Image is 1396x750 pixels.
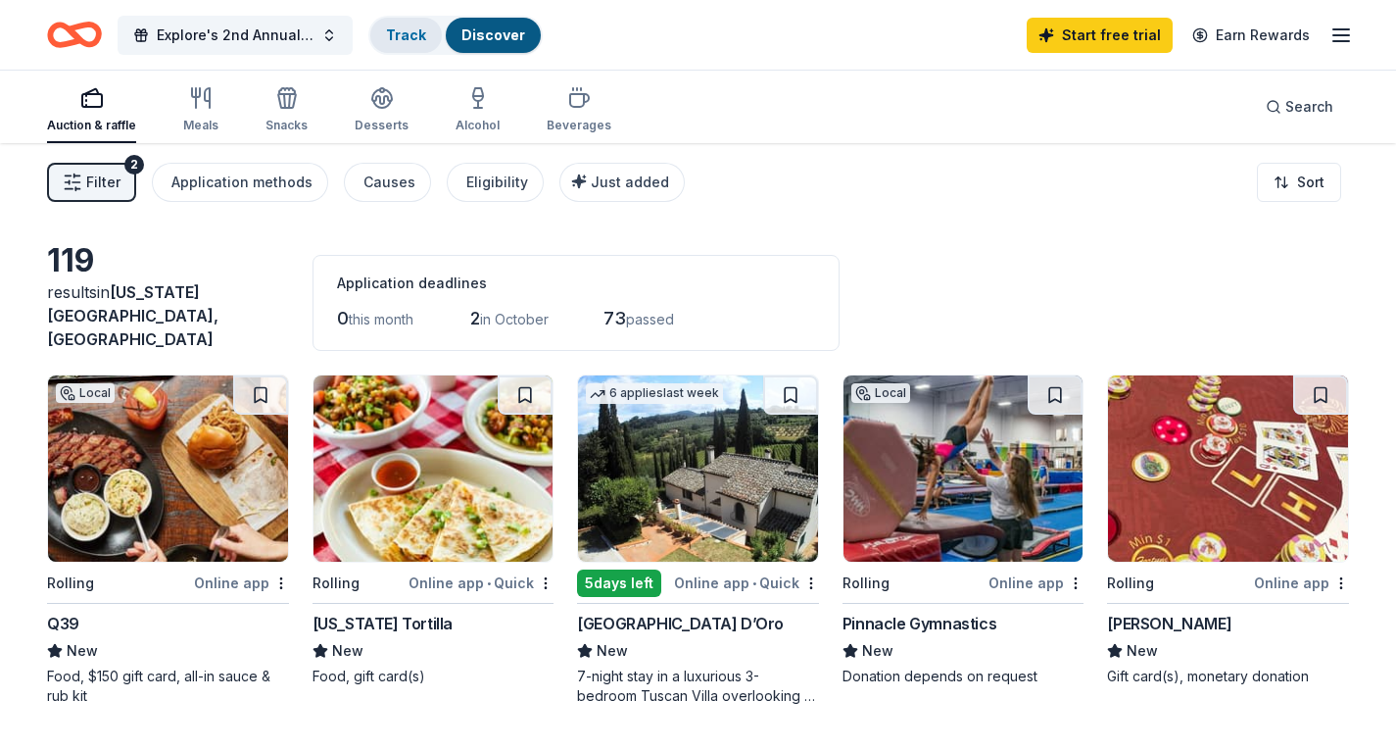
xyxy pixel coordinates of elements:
button: Snacks [265,78,308,143]
div: Food, $150 gift card, all-in sauce & rub kit [47,667,289,706]
span: 2 [470,308,480,328]
span: Sort [1297,171,1324,194]
button: TrackDiscover [368,16,543,55]
div: Auction & raffle [47,118,136,133]
div: 7-night stay in a luxurious 3-bedroom Tuscan Villa overlooking a vineyard and the ancient walled ... [577,667,819,706]
button: Search [1250,87,1349,126]
div: [US_STATE] Tortilla [313,612,453,635]
span: New [67,639,98,663]
div: [PERSON_NAME] [1107,612,1231,635]
div: Local [851,383,910,403]
div: 2 [124,155,144,175]
div: Application methods [171,171,313,194]
div: 5 days left [577,570,661,597]
div: Eligibility [466,171,528,194]
div: Pinnacle Gymnastics [842,612,996,635]
div: Alcohol [456,118,500,133]
img: Image for Villa Sogni D’Oro [578,375,818,562]
div: Online app [988,571,1083,595]
span: New [332,639,363,663]
div: 119 [47,241,289,280]
button: Beverages [547,78,611,143]
div: Rolling [313,572,360,595]
span: [US_STATE][GEOGRAPHIC_DATA], [GEOGRAPHIC_DATA] [47,282,218,349]
span: • [487,575,491,591]
a: Image for California TortillaRollingOnline app•Quick[US_STATE] TortillaNewFood, gift card(s) [313,375,554,686]
button: Desserts [355,78,409,143]
div: Application deadlines [337,272,815,295]
span: in October [480,311,549,327]
img: Image for Q39 [48,375,288,562]
div: Rolling [1107,572,1154,595]
div: 6 applies last week [586,383,723,404]
div: Desserts [355,118,409,133]
span: New [1127,639,1158,663]
div: Food, gift card(s) [313,667,554,686]
span: Search [1285,95,1333,119]
span: New [597,639,628,663]
div: Gift card(s), monetary donation [1107,667,1349,686]
button: Sort [1257,163,1341,202]
div: Beverages [547,118,611,133]
div: Causes [363,171,415,194]
button: Causes [344,163,431,202]
button: Eligibility [447,163,544,202]
span: New [862,639,893,663]
a: Track [386,26,426,43]
span: Filter [86,171,120,194]
span: passed [626,311,674,327]
a: Discover [461,26,525,43]
a: Home [47,12,102,58]
div: Rolling [47,572,94,595]
img: Image for Pinnacle Gymnastics [843,375,1083,562]
div: Local [56,383,115,403]
div: Snacks [265,118,308,133]
div: Meals [183,118,218,133]
span: Just added [591,174,669,190]
a: Image for Villa Sogni D’Oro6 applieslast week5days leftOnline app•Quick[GEOGRAPHIC_DATA] D’OroNew... [577,375,819,706]
button: Explore's 2nd Annual Golf Tournament [118,16,353,55]
img: Image for Boyd Gaming [1108,375,1348,562]
span: 73 [603,308,626,328]
a: Earn Rewards [1180,18,1322,53]
button: Application methods [152,163,328,202]
a: Image for Q39LocalRollingOnline appQ39NewFood, $150 gift card, all-in sauce & rub kit [47,375,289,706]
a: Start free trial [1027,18,1173,53]
div: Online app [194,571,289,595]
button: Auction & raffle [47,78,136,143]
div: Online app Quick [409,571,554,595]
div: Online app Quick [674,571,819,595]
button: Meals [183,78,218,143]
span: in [47,282,218,349]
div: [GEOGRAPHIC_DATA] D’Oro [577,612,784,635]
span: Explore's 2nd Annual Golf Tournament [157,24,313,47]
span: 0 [337,308,349,328]
button: Alcohol [456,78,500,143]
button: Just added [559,163,685,202]
img: Image for California Tortilla [313,375,554,562]
a: Image for Boyd GamingRollingOnline app[PERSON_NAME]NewGift card(s), monetary donation [1107,375,1349,686]
div: Donation depends on request [842,667,1084,686]
div: Online app [1254,571,1349,595]
div: results [47,280,289,351]
div: Q39 [47,612,79,635]
button: Filter2 [47,163,136,202]
span: • [752,575,756,591]
div: Rolling [842,572,890,595]
a: Image for Pinnacle GymnasticsLocalRollingOnline appPinnacle GymnasticsNewDonation depends on request [842,375,1084,686]
span: this month [349,311,413,327]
